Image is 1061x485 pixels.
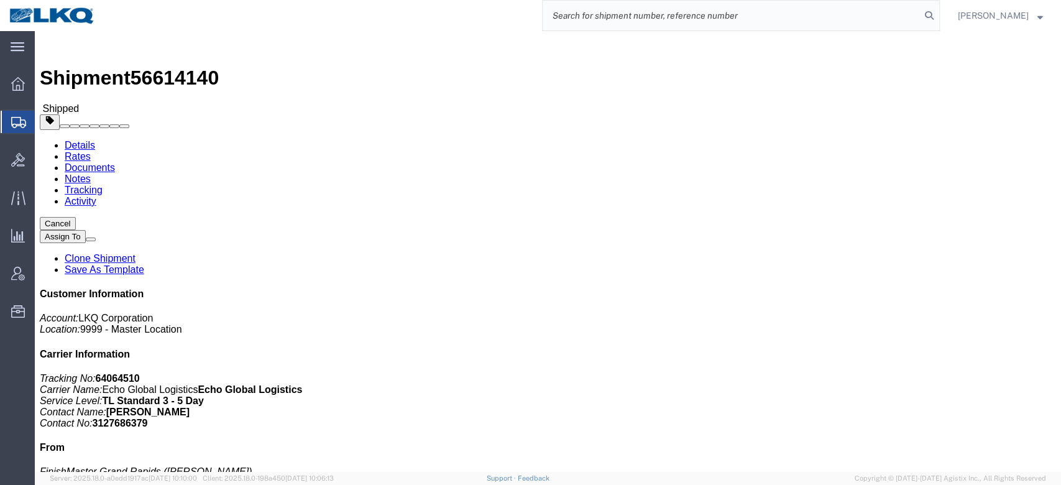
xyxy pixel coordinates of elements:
span: Nick Marzano [958,9,1029,22]
span: [DATE] 10:06:13 [285,474,334,482]
a: Support [487,474,518,482]
iframe: FS Legacy Container [35,31,1061,472]
span: Client: 2025.18.0-198a450 [203,474,334,482]
img: logo [9,6,96,25]
span: Server: 2025.18.0-a0edd1917ac [50,474,197,482]
span: Copyright © [DATE]-[DATE] Agistix Inc., All Rights Reserved [855,473,1046,484]
span: [DATE] 10:10:00 [149,474,197,482]
input: Search for shipment number, reference number [543,1,921,30]
a: Feedback [517,474,549,482]
button: [PERSON_NAME] [957,8,1044,23]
